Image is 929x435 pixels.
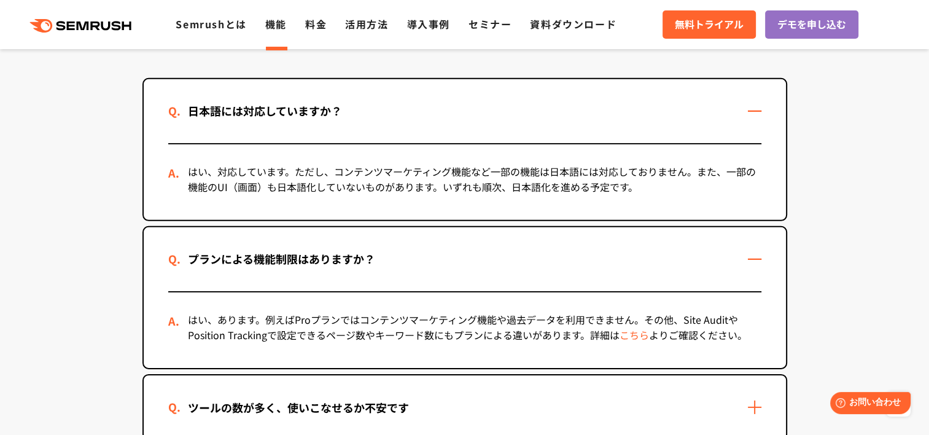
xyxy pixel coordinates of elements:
div: はい、あります。例えばProプランではコンテンツマーケティング機能や過去データを利用できません。その他、Site AuditやPosition Trackingで設定できるページ数やキーワード数... [168,292,761,368]
a: 無料トライアル [663,10,756,39]
a: こちら [620,327,649,342]
span: デモを申し込む [777,17,846,33]
iframe: Help widget launcher [820,387,915,421]
a: セミナー [468,17,511,31]
a: 活用方法 [345,17,388,31]
div: はい、対応しています。ただし、コンテンツマーケティング機能など一部の機能は日本語には対応しておりません。また、一部の機能のUI（画面）も日本語化していないものがあります。いずれも順次、日本語化を... [168,144,761,220]
a: 機能 [265,17,287,31]
a: デモを申し込む [765,10,858,39]
span: 無料トライアル [675,17,744,33]
a: 導入事例 [407,17,450,31]
div: 日本語には対応していますか？ [168,102,362,120]
a: 資料ダウンロード [530,17,616,31]
div: ツールの数が多く、使いこなせるか不安です [168,399,429,417]
div: プランによる機能制限はありますか？ [168,250,395,268]
a: Semrushとは [176,17,246,31]
a: 料金 [305,17,327,31]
